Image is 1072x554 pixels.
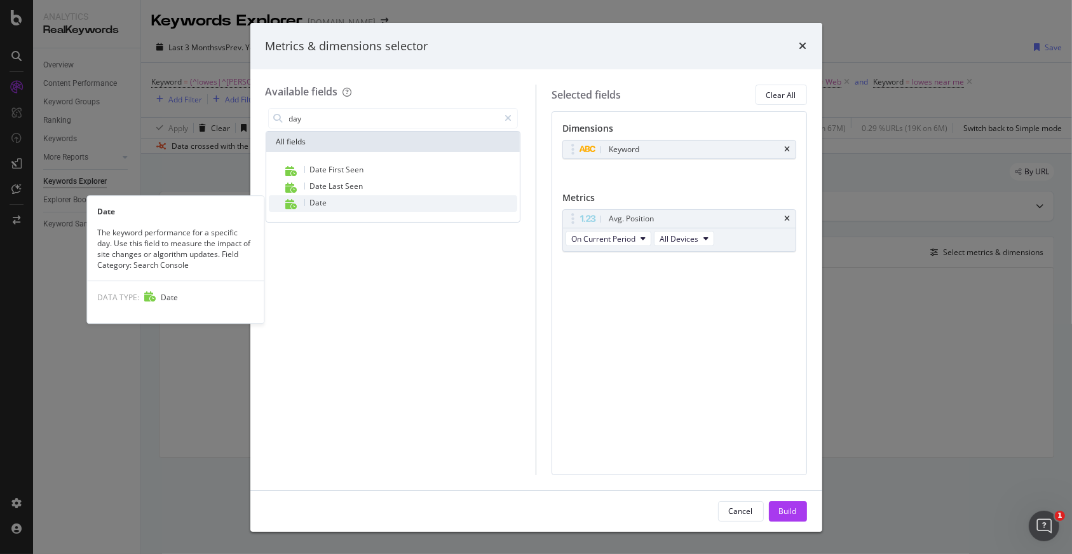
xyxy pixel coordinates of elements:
[562,209,796,252] div: Avg. PositiontimesOn Current PeriodAll Devices
[609,212,654,225] div: Avg. Position
[729,506,753,516] div: Cancel
[310,181,329,191] span: Date
[266,38,428,55] div: Metrics & dimensions selector
[266,85,338,99] div: Available fields
[562,140,796,159] div: Keywordtimes
[799,38,807,55] div: times
[562,191,796,209] div: Metrics
[654,231,714,246] button: All Devices
[1029,511,1059,541] iframe: Intercom live chat
[571,233,635,244] span: On Current Period
[87,227,264,271] div: The keyword performance for a specific day. Use this field to measure the impact of site changes ...
[87,206,264,217] div: Date
[769,501,807,522] button: Build
[552,88,621,102] div: Selected fields
[346,181,363,191] span: Seen
[566,231,651,246] button: On Current Period
[329,181,346,191] span: Last
[310,197,327,208] span: Date
[756,85,807,105] button: Clear All
[609,143,639,156] div: Keyword
[250,23,822,532] div: modal
[288,109,499,128] input: Search by field name
[346,164,364,175] span: Seen
[785,146,790,153] div: times
[1055,511,1065,521] span: 1
[660,233,698,244] span: All Devices
[785,215,790,223] div: times
[562,122,796,140] div: Dimensions
[266,132,520,152] div: All fields
[329,164,346,175] span: First
[718,501,764,522] button: Cancel
[766,90,796,100] div: Clear All
[779,506,797,516] div: Build
[310,164,329,175] span: Date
